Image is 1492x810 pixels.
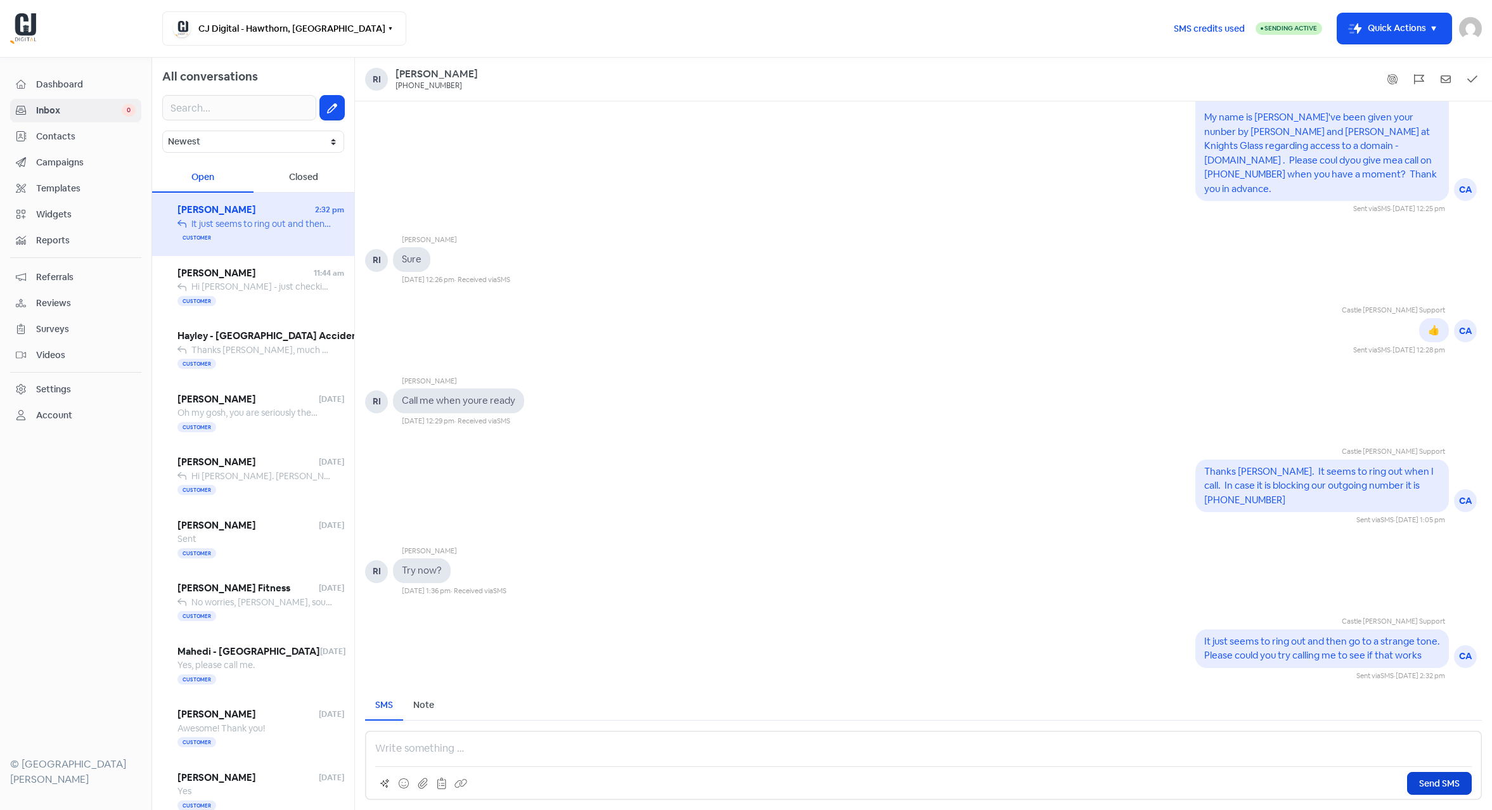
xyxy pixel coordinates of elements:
[1264,24,1317,32] span: Sending Active
[402,235,510,248] div: [PERSON_NAME]
[1392,345,1445,356] div: [DATE] 12:28 pm
[191,218,616,229] span: It just seems to ring out and then go to a strange tone. Please could you try calling me to see i...
[177,674,216,685] span: Customer
[177,785,191,797] span: Yes
[177,581,319,596] span: [PERSON_NAME] Fitness
[402,416,454,427] div: [DATE] 12:29 pm
[402,546,506,559] div: [PERSON_NAME]
[1454,178,1477,201] div: CA
[10,318,141,341] a: Surveys
[1392,203,1445,214] div: [DATE] 12:25 pm
[36,130,136,143] span: Contacts
[177,359,216,369] span: Customer
[1380,671,1394,680] span: SMS
[191,596,423,608] span: No worries, [PERSON_NAME], sounds good. Thanks mate.
[36,271,136,284] span: Referrals
[36,208,136,221] span: Widgets
[177,707,319,722] span: [PERSON_NAME]
[177,737,216,747] span: Customer
[36,104,122,117] span: Inbox
[1353,204,1392,213] span: Sent via ·
[319,582,344,594] span: [DATE]
[177,266,314,281] span: [PERSON_NAME]
[36,234,136,247] span: Reports
[10,378,141,401] a: Settings
[177,422,216,432] span: Customer
[177,723,265,734] span: Awesome! Thank you!
[10,404,141,427] a: Account
[1356,515,1396,524] span: Sent via ·
[493,586,506,595] span: SMS
[319,520,344,531] span: [DATE]
[177,645,320,659] span: Mahedi - [GEOGRAPHIC_DATA]
[402,274,454,285] div: [DATE] 12:26 pm
[396,68,478,81] div: [PERSON_NAME]
[1380,515,1394,524] span: SMS
[1407,772,1472,795] button: Send SMS
[365,68,388,91] div: Ri
[402,394,515,406] pre: Call me when youre ready
[36,409,72,422] div: Account
[365,560,388,583] div: RI
[1454,319,1477,342] div: CA
[365,249,388,272] div: RI
[10,229,141,252] a: Reports
[1436,70,1455,89] button: Mark as unread
[320,646,345,657] span: [DATE]
[1377,204,1391,213] span: SMS
[1356,671,1396,680] span: Sent via ·
[1419,777,1460,790] span: Send SMS
[451,586,506,596] div: · Received via
[1396,671,1445,681] div: [DATE] 2:32 pm
[177,518,319,533] span: [PERSON_NAME]
[191,281,713,292] span: Hi [PERSON_NAME] - just checking in to see if you had had any luck tracing a spreadsheet of produ...
[177,392,319,407] span: [PERSON_NAME]
[1337,13,1451,44] button: Quick Actions
[319,772,344,783] span: [DATE]
[36,182,136,195] span: Templates
[1459,17,1482,40] img: User
[36,349,136,362] span: Videos
[122,104,136,117] span: 0
[1232,446,1445,460] div: Castle [PERSON_NAME] Support
[254,163,355,193] div: Closed
[177,455,319,470] span: [PERSON_NAME]
[1163,21,1256,34] a: SMS credits used
[1383,70,1402,89] button: Show system messages
[152,163,254,193] div: Open
[402,253,421,265] pre: Sure
[1342,305,1445,318] div: Castle [PERSON_NAME] Support
[454,274,510,285] div: · Received via
[1204,465,1436,506] pre: Thanks [PERSON_NAME]. It seems to ring out when I call. In case it is blocking our outgoing numbe...
[402,376,524,389] div: [PERSON_NAME]
[162,11,406,46] button: CJ Digital - Hawthorn, [GEOGRAPHIC_DATA]
[177,203,315,217] span: [PERSON_NAME]
[319,394,344,405] span: [DATE]
[1377,345,1391,354] span: SMS
[1463,70,1482,89] button: Mark as closed
[10,99,141,122] a: Inbox 0
[177,548,216,558] span: Customer
[10,757,141,787] div: © [GEOGRAPHIC_DATA][PERSON_NAME]
[177,659,255,671] span: Yes, please call me.
[1353,345,1392,354] span: Sent via ·
[402,586,451,596] div: [DATE] 1:36 pm
[1204,635,1444,662] pre: It just seems to ring out and then go to a strange tone. Please could you try calling me to see i...
[10,344,141,367] a: Videos
[177,533,196,544] span: Sent
[1174,22,1245,35] span: SMS credits used
[162,95,316,120] input: Search...
[36,383,71,396] div: Settings
[413,698,434,712] div: Note
[1454,489,1477,512] div: CA
[10,73,141,96] a: Dashboard
[1232,616,1445,629] div: Castle [PERSON_NAME] Support
[36,323,136,336] span: Surveys
[1204,82,1439,195] pre: Hi [PERSON_NAME] My name is [PERSON_NAME]'ve been given your nunber by [PERSON_NAME] and [PERSON_...
[10,151,141,174] a: Campaigns
[177,296,216,306] span: Customer
[36,78,136,91] span: Dashboard
[319,456,344,468] span: [DATE]
[396,81,462,91] div: [PHONE_NUMBER]
[36,297,136,310] span: Reviews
